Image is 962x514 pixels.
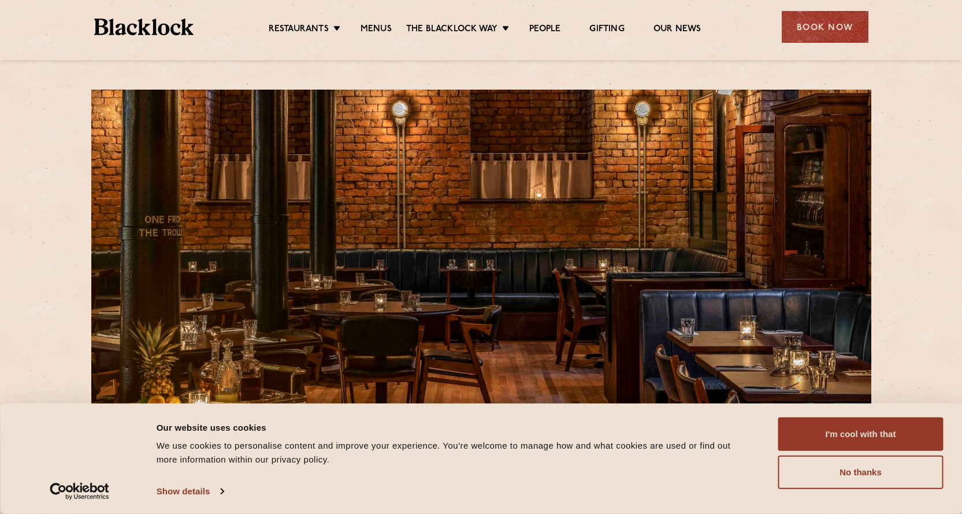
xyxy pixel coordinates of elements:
a: Restaurants [269,24,329,36]
a: Show details [157,483,224,500]
img: BL_Textured_Logo-footer-cropped.svg [94,19,194,35]
a: Usercentrics Cookiebot - opens in a new window [29,483,130,500]
a: The Blacklock Way [406,24,497,36]
a: Our News [653,24,701,36]
div: Book Now [782,11,868,43]
button: I'm cool with that [778,417,944,451]
a: Gifting [589,24,624,36]
a: People [529,24,560,36]
div: Our website uses cookies [157,420,752,434]
a: Menus [361,24,392,36]
button: No thanks [778,456,944,489]
div: We use cookies to personalise content and improve your experience. You're welcome to manage how a... [157,439,752,467]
